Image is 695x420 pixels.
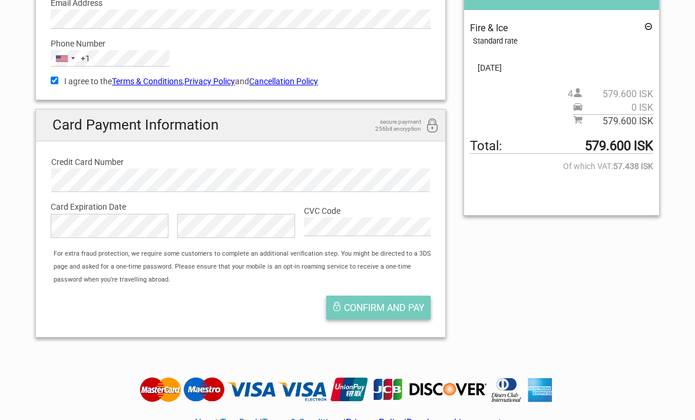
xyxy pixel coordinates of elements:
label: Credit Card Number [51,156,430,168]
span: Fire & Ice [470,22,508,34]
p: We're away right now. Please check back later! [16,21,133,30]
span: 579.600 ISK [583,88,653,101]
div: +1 [81,52,90,65]
span: Total to be paid [470,140,653,153]
img: Tourdesk accepts [137,376,559,404]
label: Phone Number [51,37,431,50]
span: Pickup price [573,101,653,114]
i: 256bit encryption [425,118,439,134]
h2: Card Payment Information [36,110,445,141]
label: CVC Code [304,204,431,217]
a: Privacy Policy [184,77,235,86]
span: 579.600 ISK [583,115,653,128]
strong: 579.600 ISK [585,140,653,153]
button: Confirm and pay [326,296,431,319]
label: Card Expiration Date [51,200,431,213]
span: 0 ISK [583,101,653,114]
a: Terms & Conditions [112,77,183,86]
span: Subtotal [573,114,653,128]
span: Of which VAT: [470,160,653,173]
span: Confirm and pay [344,302,425,313]
div: Standard rate [473,35,653,48]
a: Cancellation Policy [249,77,318,86]
div: For extra fraud protection, we require some customers to complete an additional verification step... [48,247,445,287]
span: secure payment 256bit encryption [362,118,421,133]
span: 4 person(s) [568,88,653,101]
button: Open LiveChat chat widget [135,18,150,32]
label: I agree to the , and [51,75,431,88]
strong: 57.438 ISK [613,160,653,173]
button: Selected country [51,51,90,66]
span: [DATE] [470,61,653,74]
